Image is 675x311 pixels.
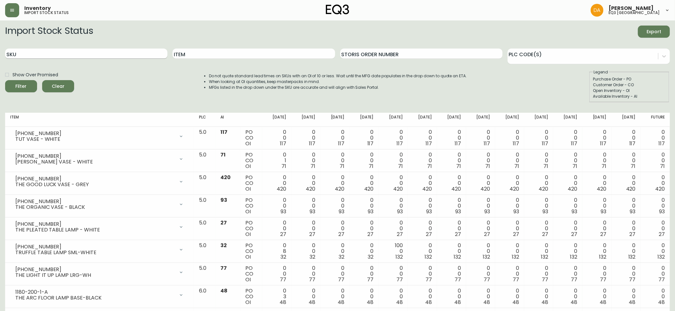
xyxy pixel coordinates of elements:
div: 0 0 [646,220,665,237]
div: [PERSON_NAME] VASE - WHITE [15,159,175,165]
th: Future [641,113,670,127]
span: 420 [451,185,461,193]
div: 0 0 [442,197,461,215]
span: 420 [480,185,490,193]
div: 1180-200-1-ATHE ARC FLOOR LAMP BASE-BLACK [10,288,189,302]
div: 0 0 [413,288,432,305]
div: 0 0 [587,129,606,147]
div: 0 0 [471,152,490,169]
span: Show Over Promised [12,72,58,78]
span: 71 [220,151,226,158]
div: 0 0 [296,288,315,305]
span: 93 [397,208,403,215]
span: OI [245,208,251,215]
div: 0 0 [617,175,636,192]
span: 32 [310,253,315,261]
div: PO CO [245,152,257,169]
div: 0 0 [471,197,490,215]
div: PO CO [245,243,257,260]
span: 71 [514,163,519,170]
div: 0 0 [471,175,490,192]
span: 71 [660,163,665,170]
span: 117 [426,140,432,147]
span: 77 [220,264,227,272]
span: 420 [597,185,607,193]
div: TUT VASE - WHITE [15,136,175,142]
div: 0 0 [326,129,344,147]
div: THE LIGHT IT UP LAMP LRG-WH [15,272,175,278]
div: 0 0 [326,220,344,237]
span: 93 [630,208,636,215]
div: 0 0 [529,243,548,260]
button: Export [638,26,670,38]
span: 77 [455,276,461,283]
span: 27 [571,231,578,238]
div: 0 0 [646,129,665,147]
span: 27 [426,231,432,238]
div: 0 0 [617,197,636,215]
span: 77 [484,276,490,283]
div: 0 0 [471,220,490,237]
span: 420 [277,185,286,193]
div: 0 0 [558,220,577,237]
img: logo [326,4,349,15]
div: 0 0 [296,152,315,169]
div: TRUFFLE TABLE LAMP SML-WHITE [15,250,175,255]
span: 132 [657,253,665,261]
span: 77 [571,276,578,283]
span: 93 [339,208,345,215]
div: 0 0 [384,129,403,147]
div: 0 0 [617,152,636,169]
span: OI [245,253,251,261]
div: 0 0 [267,175,286,192]
span: 77 [658,276,665,283]
span: 27 [513,231,519,238]
div: 0 0 [413,220,432,237]
span: 27 [280,231,286,238]
div: Open Inventory - OI [593,88,666,94]
div: 0 0 [296,197,315,215]
div: [PHONE_NUMBER]TRUFFLE TABLE LAMP SML-WHITE [10,243,189,257]
span: 420 [655,185,665,193]
th: [DATE] [524,113,553,127]
div: [PHONE_NUMBER]THE LIGHT IT UP LAMP LRG-WH [10,265,189,279]
span: OI [245,163,251,170]
div: 0 0 [646,175,665,192]
span: 71 [311,163,315,170]
div: 0 0 [646,265,665,283]
span: 117 [396,140,403,147]
div: 0 0 [587,243,606,260]
div: 0 0 [500,220,519,237]
div: 0 3 [267,288,286,305]
span: 32 [368,253,374,261]
div: 0 0 [500,197,519,215]
div: 0 0 [617,220,636,237]
div: [PHONE_NUMBER]THE ORGANIC VASE - BLACK [10,197,189,211]
th: [DATE] [408,113,437,127]
button: Filter [5,80,37,92]
div: 0 0 [442,129,461,147]
th: [DATE] [553,113,582,127]
span: 71 [369,163,374,170]
div: 0 0 [471,288,490,305]
span: 77 [513,276,519,283]
div: 0 0 [384,288,403,305]
th: [DATE] [495,113,524,127]
div: 0 0 [500,152,519,169]
span: 132 [483,253,490,261]
span: 77 [309,276,315,283]
span: 71 [340,163,345,170]
div: 0 0 [267,265,286,283]
div: 0 0 [442,152,461,169]
span: 420 [364,185,374,193]
div: [PHONE_NUMBER] [15,131,175,136]
span: 132 [454,253,461,261]
span: 27 [455,231,461,238]
span: 117 [367,140,374,147]
span: 27 [309,231,315,238]
div: 0 0 [558,197,577,215]
span: 77 [338,276,345,283]
span: 93 [426,208,432,215]
li: MFGs listed in the drop down under the SKU are accurate and will align with Sales Portal. [209,85,467,90]
div: 0 0 [587,197,606,215]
